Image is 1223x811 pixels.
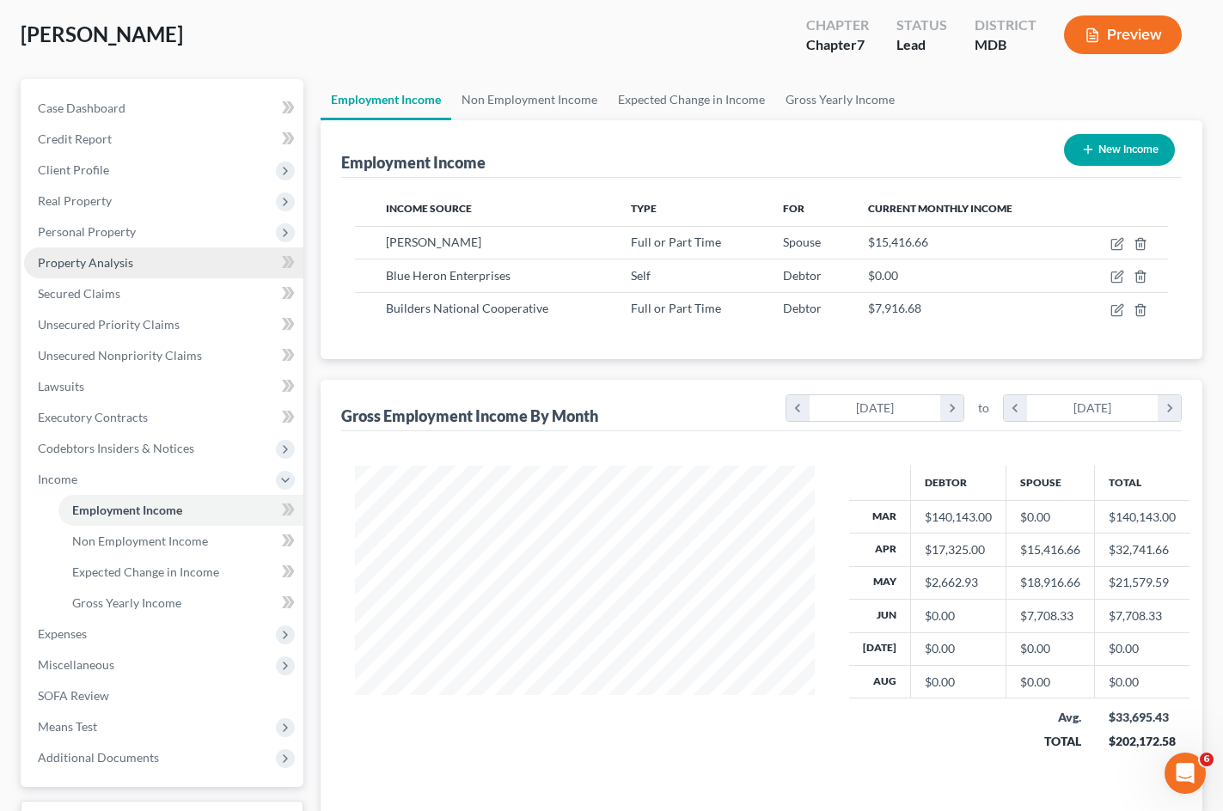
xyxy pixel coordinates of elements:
[24,93,303,124] a: Case Dashboard
[1165,753,1206,794] iframe: Intercom live chat
[631,301,721,315] span: Full or Part Time
[978,399,989,417] span: to
[38,101,125,115] span: Case Dashboard
[868,268,898,283] span: $0.00
[1004,395,1027,421] i: chevron_left
[806,35,869,55] div: Chapter
[940,395,963,421] i: chevron_right
[783,301,822,315] span: Debtor
[24,309,303,340] a: Unsecured Priority Claims
[38,224,136,239] span: Personal Property
[849,534,911,566] th: Apr
[38,162,109,177] span: Client Profile
[24,247,303,278] a: Property Analysis
[849,500,911,533] th: Mar
[38,472,77,486] span: Income
[58,557,303,588] a: Expected Change in Income
[58,526,303,557] a: Non Employment Income
[786,395,810,421] i: chevron_left
[1109,709,1177,726] div: $33,695.43
[24,402,303,433] a: Executory Contracts
[1158,395,1181,421] i: chevron_right
[868,202,1012,215] span: Current Monthly Income
[1020,674,1080,691] div: $0.00
[868,235,928,249] span: $15,416.66
[38,410,148,424] span: Executory Contracts
[341,152,486,173] div: Employment Income
[783,202,804,215] span: For
[925,640,992,657] div: $0.00
[631,268,651,283] span: Self
[775,79,905,120] a: Gross Yearly Income
[58,495,303,526] a: Employment Income
[975,15,1036,35] div: District
[386,235,481,249] span: [PERSON_NAME]
[386,301,548,315] span: Builders National Cooperative
[386,202,472,215] span: Income Source
[1020,709,1081,726] div: Avg.
[1020,607,1080,625] div: $7,708.33
[72,595,181,610] span: Gross Yearly Income
[911,466,1006,500] th: Debtor
[38,379,84,393] span: Lawsuits
[1095,466,1190,500] th: Total
[38,719,97,734] span: Means Test
[1064,15,1182,54] button: Preview
[868,301,921,315] span: $7,916.68
[72,503,182,517] span: Employment Income
[783,235,821,249] span: Spouse
[925,607,992,625] div: $0.00
[1095,632,1190,665] td: $0.00
[24,680,303,711] a: SOFA Review
[24,278,303,309] a: Secured Claims
[1095,534,1190,566] td: $32,741.66
[896,35,947,55] div: Lead
[38,131,112,146] span: Credit Report
[24,124,303,155] a: Credit Report
[1064,134,1175,166] button: New Income
[1200,753,1214,766] span: 6
[1020,541,1080,558] div: $15,416.66
[925,574,992,591] div: $2,662.93
[38,348,202,363] span: Unsecured Nonpriority Claims
[38,255,133,270] span: Property Analysis
[849,632,911,665] th: [DATE]
[608,79,775,120] a: Expected Change in Income
[849,600,911,632] th: Jun
[38,657,114,672] span: Miscellaneous
[1020,640,1080,657] div: $0.00
[21,21,183,46] span: [PERSON_NAME]
[810,395,941,421] div: [DATE]
[38,750,159,765] span: Additional Documents
[925,509,992,526] div: $140,143.00
[24,371,303,402] a: Lawsuits
[1109,733,1177,750] div: $202,172.58
[451,79,608,120] a: Non Employment Income
[386,268,511,283] span: Blue Heron Enterprises
[72,534,208,548] span: Non Employment Income
[38,626,87,641] span: Expenses
[1095,600,1190,632] td: $7,708.33
[72,564,219,579] span: Expected Change in Income
[341,405,598,426] div: Gross Employment Income By Month
[896,15,947,35] div: Status
[38,193,112,208] span: Real Property
[1095,500,1190,533] td: $140,143.00
[925,541,992,558] div: $17,325.00
[24,340,303,371] a: Unsecured Nonpriority Claims
[58,588,303,619] a: Gross Yearly Income
[1020,574,1080,591] div: $18,916.66
[1095,666,1190,698] td: $0.00
[806,15,869,35] div: Chapter
[1027,395,1159,421] div: [DATE]
[631,235,721,249] span: Full or Part Time
[975,35,1036,55] div: MDB
[1006,466,1095,500] th: Spouse
[38,286,120,301] span: Secured Claims
[783,268,822,283] span: Debtor
[38,441,194,455] span: Codebtors Insiders & Notices
[38,317,180,332] span: Unsecured Priority Claims
[38,688,109,703] span: SOFA Review
[1095,566,1190,599] td: $21,579.59
[849,566,911,599] th: May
